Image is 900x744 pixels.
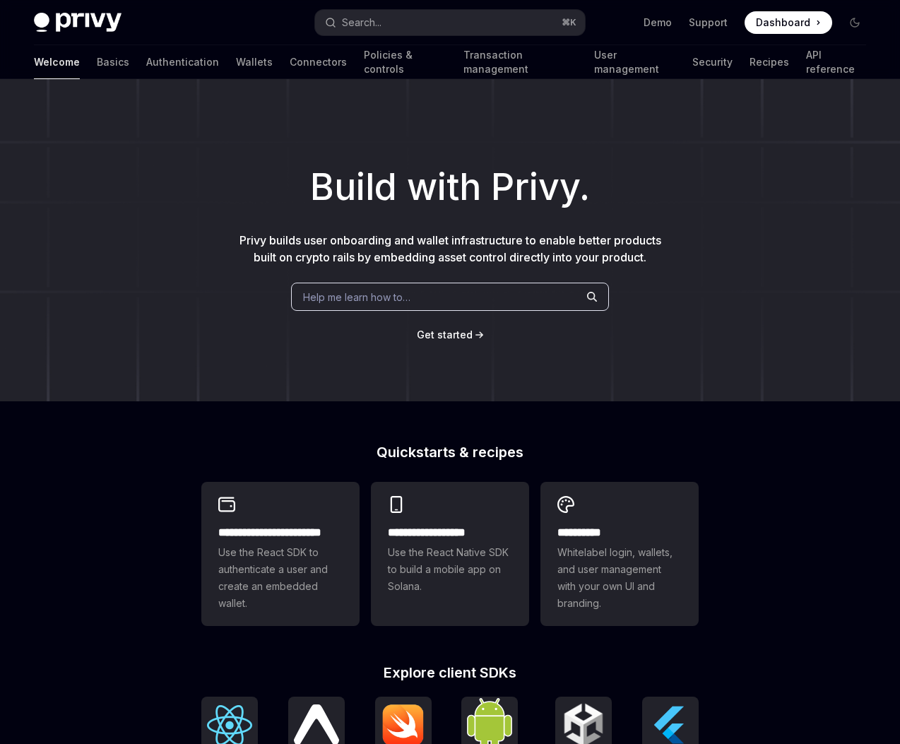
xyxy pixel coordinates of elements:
a: Security [692,45,733,79]
a: Support [689,16,728,30]
button: Toggle dark mode [843,11,866,34]
h1: Build with Privy. [23,160,877,215]
a: Wallets [236,45,273,79]
a: Transaction management [463,45,577,79]
span: Get started [417,329,473,341]
a: **** **** **** ***Use the React Native SDK to build a mobile app on Solana. [371,482,529,626]
h2: Explore client SDKs [201,666,699,680]
div: Search... [342,14,381,31]
span: Dashboard [756,16,810,30]
span: Privy builds user onboarding and wallet infrastructure to enable better products built on crypto ... [239,233,661,264]
a: Policies & controls [364,45,446,79]
a: Basics [97,45,129,79]
span: Whitelabel login, wallets, and user management with your own UI and branding. [557,544,682,612]
a: Dashboard [745,11,832,34]
a: **** *****Whitelabel login, wallets, and user management with your own UI and branding. [540,482,699,626]
h2: Quickstarts & recipes [201,445,699,459]
a: Get started [417,328,473,342]
span: Help me learn how to… [303,290,410,305]
span: Use the React SDK to authenticate a user and create an embedded wallet. [218,544,343,612]
a: API reference [806,45,866,79]
a: Connectors [290,45,347,79]
a: Recipes [750,45,789,79]
button: Search...⌘K [315,10,585,35]
span: Use the React Native SDK to build a mobile app on Solana. [388,544,512,595]
img: dark logo [34,13,122,33]
a: Authentication [146,45,219,79]
a: Welcome [34,45,80,79]
a: User management [594,45,675,79]
span: ⌘ K [562,17,576,28]
a: Demo [644,16,672,30]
